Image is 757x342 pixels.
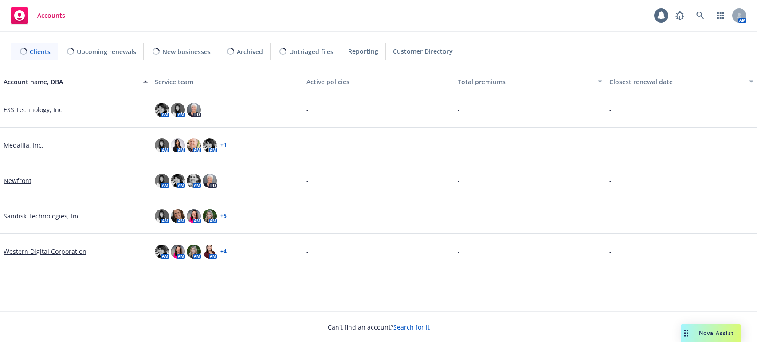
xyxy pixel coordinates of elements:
span: - [306,140,309,150]
span: Clients [30,47,51,56]
span: Upcoming renewals [77,47,136,56]
img: photo [203,245,217,259]
span: - [609,247,612,256]
a: Accounts [7,3,69,28]
button: Active policies [303,71,454,92]
img: photo [187,245,201,259]
span: - [458,176,460,185]
span: - [306,105,309,114]
span: - [609,140,612,150]
img: photo [155,209,169,223]
span: - [609,105,612,114]
a: Medallia, Inc. [4,140,43,150]
img: photo [187,138,201,152]
a: Report a Bug [671,7,689,24]
span: Can't find an account? [328,323,430,332]
button: Closest renewal date [606,71,757,92]
span: Reporting [348,47,378,56]
span: - [458,140,460,150]
img: photo [171,174,185,188]
a: Search for it [393,323,430,331]
span: Customer Directory [393,47,453,56]
a: + 1 [220,143,227,148]
img: photo [187,209,201,223]
a: Sandisk Technologies, Inc. [4,211,82,221]
button: Total premiums [454,71,605,92]
img: photo [171,209,185,223]
button: Service team [151,71,302,92]
img: photo [155,103,169,117]
img: photo [203,174,217,188]
img: photo [203,138,217,152]
img: photo [155,245,169,259]
img: photo [187,103,201,117]
span: - [458,211,460,221]
span: - [306,176,309,185]
a: ESS Technology, Inc. [4,105,64,114]
span: - [306,211,309,221]
div: Closest renewal date [609,77,744,86]
img: photo [171,103,185,117]
span: Untriaged files [289,47,333,56]
a: Newfront [4,176,31,185]
a: Switch app [712,7,730,24]
span: - [306,247,309,256]
span: - [458,105,460,114]
div: Service team [155,77,299,86]
img: photo [171,245,185,259]
img: photo [187,174,201,188]
span: - [458,247,460,256]
div: Total premiums [458,77,592,86]
span: - [609,176,612,185]
span: New businesses [162,47,211,56]
img: photo [155,174,169,188]
div: Active policies [306,77,451,86]
img: photo [171,138,185,152]
div: Account name, DBA [4,77,138,86]
a: Western Digital Corporation [4,247,86,256]
a: + 4 [220,249,227,254]
span: - [609,211,612,221]
span: Accounts [37,12,65,19]
span: Archived [237,47,263,56]
a: + 5 [220,214,227,219]
img: photo [203,209,217,223]
img: photo [155,138,169,152]
div: Drag to move [681,324,692,342]
a: Search [691,7,709,24]
button: Nova Assist [681,324,741,342]
span: Nova Assist [699,329,734,337]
